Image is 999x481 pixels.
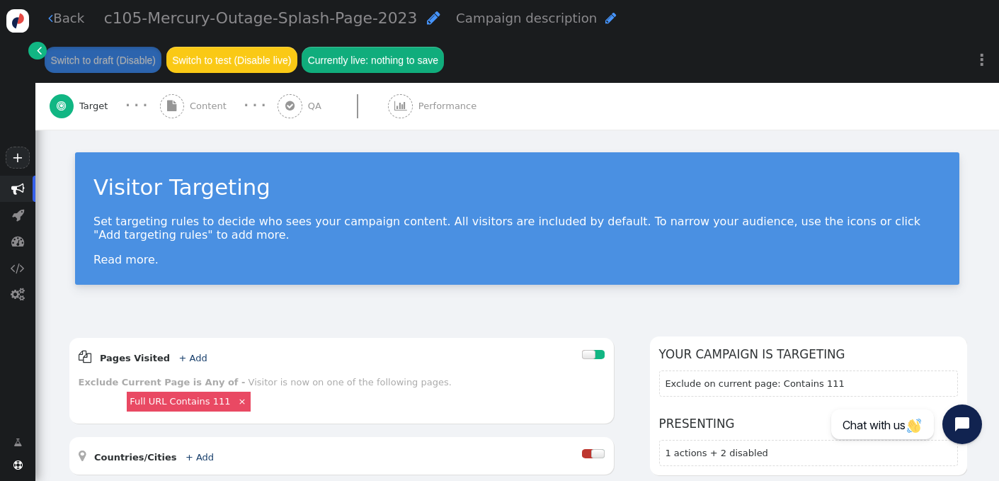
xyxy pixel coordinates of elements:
a: + [6,147,30,169]
b: Countries/Cities [94,452,177,463]
div: Visitor is now on one of the following pages. [249,377,452,387]
a:  Countries/Cities + Add [79,452,236,463]
span:  [11,261,25,275]
div: · · · [125,97,147,115]
span:  [48,11,53,25]
a:  Target · · · [50,83,160,130]
span: Campaign description [456,11,597,26]
span: Target [79,99,113,113]
b: Exclude Current Page is Any of - [79,377,246,387]
p: Set targeting rules to decide who sees your campaign content. All visitors are included by defaul... [93,215,941,242]
span:  [13,436,22,450]
span: 1 actions + 2 disabled [665,448,767,458]
span:  [12,208,24,222]
span:  [79,449,86,463]
span:  [13,460,23,470]
span: Content [190,99,232,113]
a: + Add [185,452,214,463]
span:  [285,101,295,111]
a:  QA [278,83,388,130]
a: Full URL Contains 111 [130,396,230,407]
a: + Add [178,353,207,363]
div: · · · [244,97,266,115]
img: logo-icon.svg [6,9,30,33]
span:  [11,234,25,248]
h6: Presenting [659,415,958,433]
div: Visitor Targeting [93,171,941,203]
span:  [79,350,91,363]
section: Exclude on current page: Contains 111 [659,370,958,397]
a:  Performance [388,83,506,130]
b: Pages Visited [100,353,170,363]
a: Read more. [93,253,159,266]
span: Performance [418,99,482,113]
span: QA [308,99,327,113]
button: Currently live: nothing to save [302,47,444,72]
button: Switch to draft (Disable) [45,47,161,72]
a:  Content · · · [160,83,278,130]
a: × [236,395,249,407]
span:  [11,288,25,301]
span: c105-Mercury-Outage-Splash-Page-2023 [104,9,418,27]
span:  [167,101,176,111]
a:  [4,431,31,455]
a:  Pages Visited + Add [79,353,229,363]
a: ⋮ [965,39,999,81]
span:  [605,11,617,25]
span:  [37,43,42,57]
h6: Your campaign is targeting [659,346,958,363]
button: Switch to test (Disable live) [166,47,297,72]
span:  [427,10,440,26]
a: Back [48,9,84,28]
span:  [11,182,25,196]
span:  [57,101,66,111]
span:  [394,101,407,111]
a:  [28,42,46,60]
